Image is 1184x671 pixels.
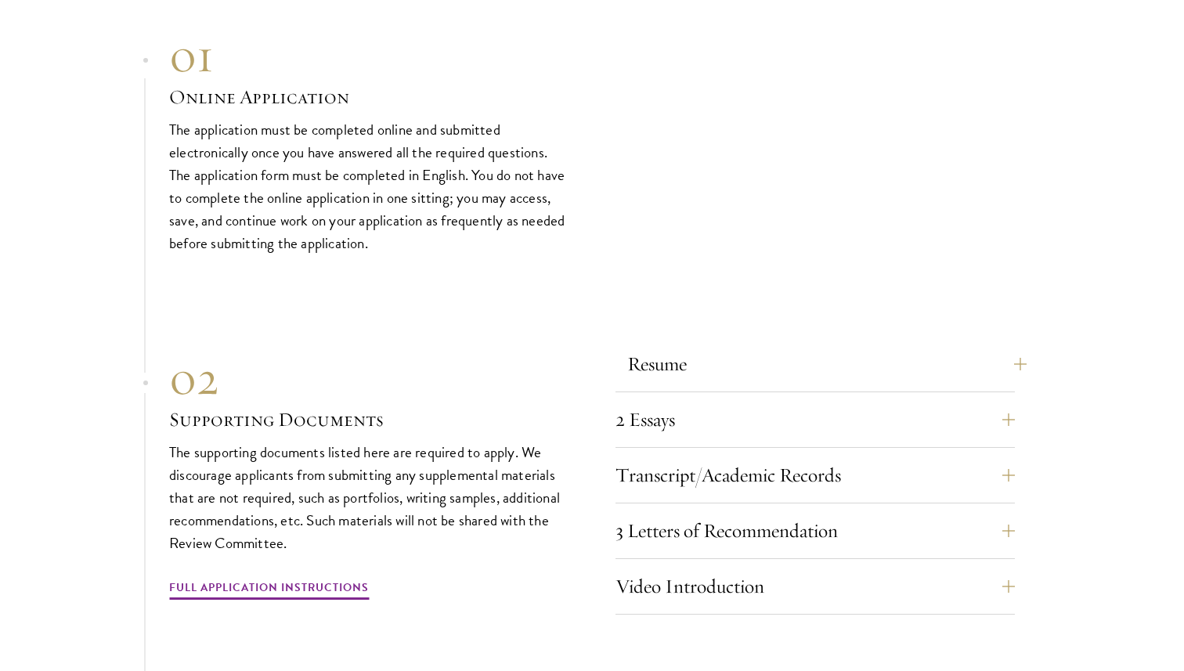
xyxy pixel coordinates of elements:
[615,568,1015,605] button: Video Introduction
[169,578,369,602] a: Full Application Instructions
[169,118,569,254] p: The application must be completed online and submitted electronically once you have answered all ...
[169,406,569,433] h3: Supporting Documents
[615,401,1015,438] button: 2 Essays
[169,441,569,554] p: The supporting documents listed here are required to apply. We discourage applicants from submitt...
[615,456,1015,494] button: Transcript/Academic Records
[169,84,569,110] h3: Online Application
[169,350,569,406] div: 02
[615,512,1015,550] button: 3 Letters of Recommendation
[627,345,1027,383] button: Resume
[169,27,569,84] div: 01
